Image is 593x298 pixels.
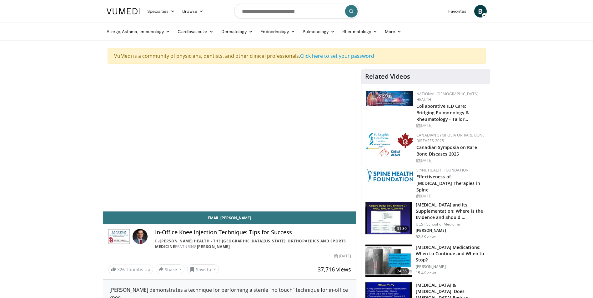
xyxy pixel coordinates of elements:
button: Save to [187,264,219,274]
a: Endocrinology [257,25,299,38]
p: 15.4K views [416,271,436,276]
h4: In-Office Knee Injection Technique: Tips for Success [155,229,351,236]
a: Email [PERSON_NAME] [103,211,356,224]
a: Click here to set your password [300,52,374,59]
img: 4bb25b40-905e-443e-8e37-83f056f6e86e.150x105_q85_crop-smart_upscale.jpg [365,202,412,235]
div: VuMedi is a community of physicians, dentists, and other clinical professionals. [108,48,486,64]
img: 7e341e47-e122-4d5e-9c74-d0a8aaff5d49.jpg.150x105_q85_autocrop_double_scale_upscale_version-0.2.jpg [366,91,413,106]
h4: Related Videos [365,73,410,80]
a: Rheumatology [339,25,381,38]
a: B [474,5,487,17]
a: [PERSON_NAME] [197,244,230,249]
img: 57d53db2-a1b3-4664-83ec-6a5e32e5a601.png.150x105_q85_autocrop_double_scale_upscale_version-0.2.jpg [366,167,413,182]
a: 31:30 [MEDICAL_DATA] and its Supplementation: Where is the Evidence and Should … UCSF School of M... [365,202,486,239]
div: By FEATURING [155,238,351,250]
img: a7bc7889-55e5-4383-bab6-f6171a83b938.150x105_q85_crop-smart_upscale.jpg [365,245,412,277]
p: [PERSON_NAME] [416,264,486,269]
span: 24:56 [394,268,410,274]
span: 31:30 [394,226,410,232]
button: Share [156,264,185,274]
img: 59b7dea3-8883-45d6-a110-d30c6cb0f321.png.150x105_q85_autocrop_double_scale_upscale_version-0.2.png [366,132,413,158]
a: More [381,25,405,38]
h3: [MEDICAL_DATA] and its Supplementation: Where is the Evidence and Should … [416,202,486,221]
div: [DATE] [334,253,351,259]
a: Spine Health Foundation [416,167,469,173]
a: Canadian Symposia on Rare Bone Diseases 2025 [416,132,485,143]
a: Canadian Symposia on Rare Bone Diseases 2025 [416,144,477,157]
a: Cardiovascular [174,25,217,38]
p: [PERSON_NAME] [416,228,486,233]
div: [DATE] [416,193,485,199]
img: VuMedi Logo [107,8,140,14]
a: Dermatology [218,25,257,38]
div: [DATE] [416,123,485,128]
img: Avatar [133,229,148,244]
a: 24:56 [MEDICAL_DATA] Medications: When to Continue and When to Stop? [PERSON_NAME] 15.4K views [365,244,486,277]
a: 326 Thumbs Up [108,265,153,274]
a: [PERSON_NAME] Health - The [GEOGRAPHIC_DATA][US_STATE]: Orthopaedics and Sports Medicine [155,238,346,249]
a: National [DEMOGRAPHIC_DATA] Health [416,91,479,102]
h3: [MEDICAL_DATA] Medications: When to Continue and When to Stop? [416,244,486,263]
a: Allergy, Asthma, Immunology [103,25,174,38]
span: 326 [117,266,125,272]
a: Pulmonology [299,25,339,38]
input: Search topics, interventions [234,4,359,19]
p: 52.8K views [416,234,436,239]
a: Effectiveness of [MEDICAL_DATA] Therapies in Spine [416,174,480,193]
p: UCSF School of Medicine [416,222,486,227]
div: [DATE] [416,158,485,163]
a: Specialties [143,5,179,17]
video-js: Video Player [103,69,356,211]
img: Sanford Health - The University of South Dakota School of Medicine: Orthopaedics and Sports Medicine [108,229,130,244]
a: Favorites [445,5,470,17]
a: Collaborative ILD Care: Bridging Pulmonology & Rheumatology - Tailor… [416,103,469,122]
a: Browse [178,5,207,17]
span: 37,716 views [318,266,351,273]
